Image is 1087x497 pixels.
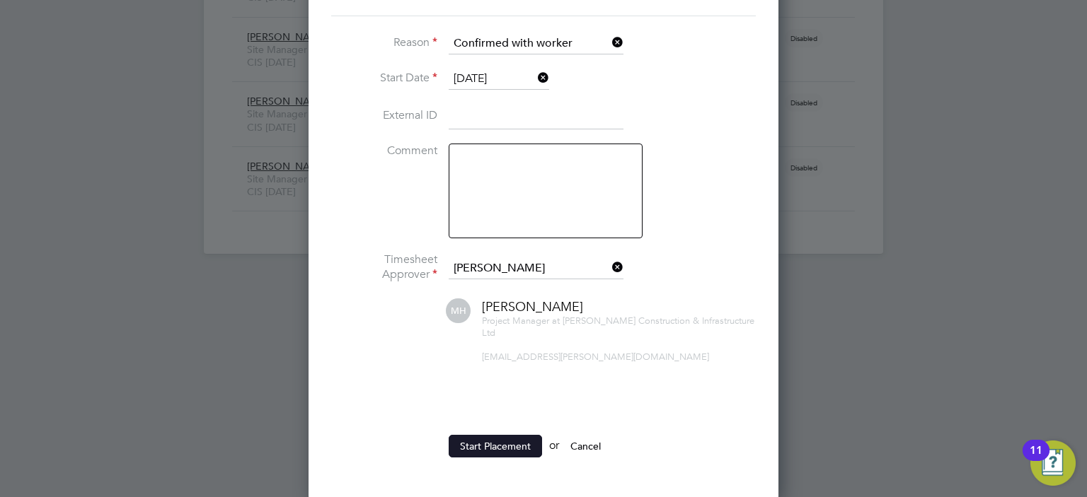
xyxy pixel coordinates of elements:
span: [PERSON_NAME] Construction & Infrastructure Ltd [482,315,754,339]
button: Start Placement [449,435,542,457]
li: or [331,435,756,472]
input: Select one [449,69,549,90]
label: Reason [331,35,437,50]
span: Project Manager at [482,315,560,327]
span: [PERSON_NAME] [482,298,583,315]
label: Start Date [331,71,437,86]
label: Comment [331,144,437,158]
span: MH [446,298,471,323]
label: External ID [331,108,437,123]
label: Timesheet Approver [331,252,437,282]
button: Cancel [559,435,612,457]
input: Select one [449,33,623,54]
button: Open Resource Center, 11 new notifications [1030,440,1076,486]
span: [EMAIL_ADDRESS][PERSON_NAME][DOMAIN_NAME] [482,351,709,363]
input: Search for... [449,258,623,279]
div: 11 [1030,450,1042,469]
